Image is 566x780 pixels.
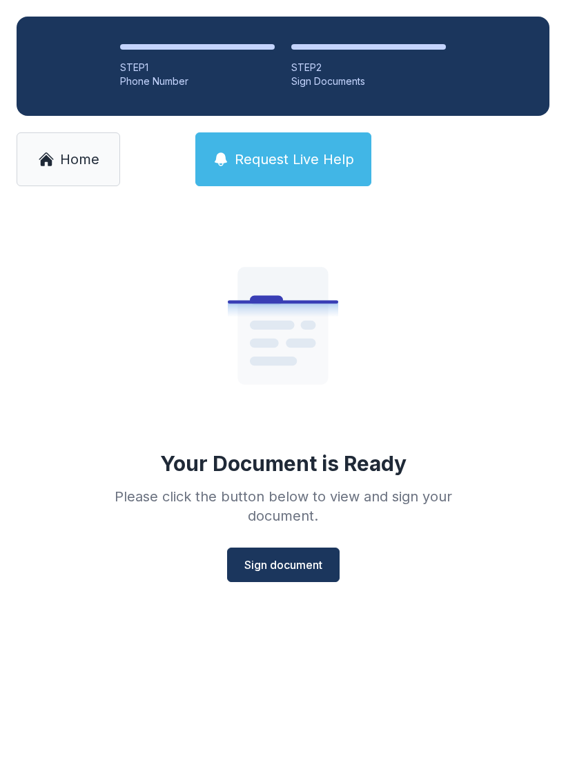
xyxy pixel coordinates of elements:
span: Sign document [244,557,322,573]
div: Your Document is Ready [160,451,407,476]
span: Request Live Help [235,150,354,169]
div: Phone Number [120,74,275,88]
div: Sign Documents [291,74,446,88]
div: STEP 2 [291,61,446,74]
span: Home [60,150,99,169]
div: STEP 1 [120,61,275,74]
div: Please click the button below to view and sign your document. [84,487,482,526]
